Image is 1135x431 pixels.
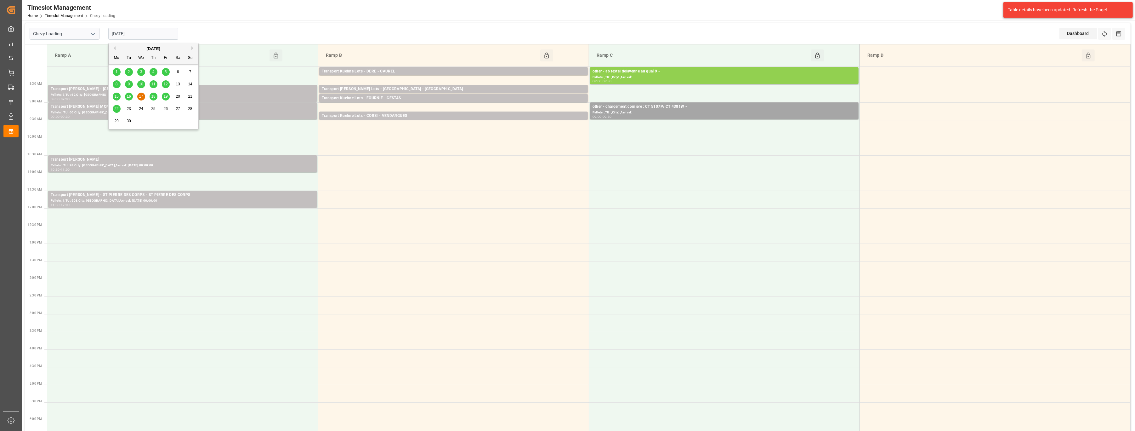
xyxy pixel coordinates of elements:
[127,94,131,99] span: 16
[322,113,585,119] div: Transport Kuehne Lots - CORSI - VENDARGUES
[186,68,194,76] div: Choose Sunday, September 7th, 2025
[593,68,856,75] div: other - ab textel delavenne au quai 9 -
[322,92,585,98] div: Pallets: 8,TU: 270,City: [GEOGRAPHIC_DATA],Arrival: [DATE] 00:00:00
[114,106,118,111] span: 22
[116,70,118,74] span: 1
[150,68,157,76] div: Choose Thursday, September 4th, 2025
[60,204,61,206] div: -
[125,68,133,76] div: Choose Tuesday, September 2nd, 2025
[322,75,585,80] div: Pallets: 23,TU: 117,City: [GEOGRAPHIC_DATA],Arrival: [DATE] 00:00:00
[188,106,192,111] span: 28
[593,115,602,118] div: 09:00
[51,168,60,171] div: 10:30
[113,117,121,125] div: Choose Monday, September 29th, 2025
[163,94,167,99] span: 19
[27,205,42,209] span: 12:00 PM
[27,3,115,12] div: Timeslot Management
[113,93,121,101] div: Choose Monday, September 15th, 2025
[30,241,42,244] span: 1:00 PM
[114,94,118,99] span: 15
[603,115,612,118] div: 09:30
[30,276,42,279] span: 2:00 PM
[51,86,315,92] div: Transport [PERSON_NAME] - [GEOGRAPHIC_DATA] - [GEOGRAPHIC_DATA]
[323,49,540,61] div: Ramp B
[125,105,133,113] div: Choose Tuesday, September 23rd, 2025
[150,105,157,113] div: Choose Thursday, September 25th, 2025
[125,93,133,101] div: Choose Tuesday, September 16th, 2025
[51,192,315,198] div: Transport [PERSON_NAME] - ST PIERRE DES CORPS - ST PIERRE DES CORPS
[27,188,42,191] span: 11:30 AM
[163,106,167,111] span: 26
[188,82,192,86] span: 14
[61,204,70,206] div: 12:00
[60,98,61,101] div: -
[125,117,133,125] div: Choose Tuesday, September 30th, 2025
[176,82,180,86] span: 13
[51,98,60,101] div: 08:30
[139,82,143,86] span: 10
[30,258,42,262] span: 1:30 PM
[30,28,99,40] input: Type to search/select
[137,105,145,113] div: Choose Wednesday, September 24th, 2025
[30,294,42,297] span: 2:30 PM
[30,329,42,332] span: 3:30 PM
[176,106,180,111] span: 27
[174,93,182,101] div: Choose Saturday, September 20th, 2025
[137,54,145,62] div: We
[151,106,155,111] span: 25
[30,364,42,368] span: 4:30 PM
[137,93,145,101] div: Choose Wednesday, September 17th, 2025
[162,68,170,76] div: Choose Friday, September 5th, 2025
[593,75,856,80] div: Pallets: ,TU: ,City: ,Arrival:
[174,105,182,113] div: Choose Saturday, September 27th, 2025
[109,46,198,52] div: [DATE]
[322,86,585,92] div: Transport [PERSON_NAME] Lots - [GEOGRAPHIC_DATA] - [GEOGRAPHIC_DATA]
[322,119,585,124] div: Pallets: 3,TU: 554,City: [GEOGRAPHIC_DATA],Arrival: [DATE] 00:00:00
[61,115,70,118] div: 09:30
[51,104,315,110] div: Transport [PERSON_NAME] MONTCEAU - LE COUDRAY MONTCEAU
[45,14,83,18] a: Timeslot Management
[602,80,603,83] div: -
[176,94,180,99] span: 20
[30,347,42,350] span: 4:00 PM
[139,106,143,111] span: 24
[30,117,42,121] span: 9:30 AM
[61,168,70,171] div: 11:00
[51,92,315,98] div: Pallets: 3,TU: 62,City: [GEOGRAPHIC_DATA],Arrival: [DATE] 00:00:00
[52,49,270,61] div: Ramp A
[593,110,856,115] div: Pallets: ,TU: ,City: ,Arrival:
[51,163,315,168] div: Pallets: ,TU: 98,City: [GEOGRAPHIC_DATA],Arrival: [DATE] 00:00:00
[186,93,194,101] div: Choose Sunday, September 21st, 2025
[127,106,131,111] span: 23
[186,54,194,62] div: Su
[125,54,133,62] div: Tu
[51,115,60,118] div: 09:00
[140,70,142,74] span: 3
[186,105,194,113] div: Choose Sunday, September 28th, 2025
[322,68,585,75] div: Transport Kuehne Lots - DERE - CAUREL
[162,93,170,101] div: Choose Friday, September 19th, 2025
[177,70,179,74] span: 6
[113,54,121,62] div: Mo
[30,399,42,403] span: 5:30 PM
[174,80,182,88] div: Choose Saturday, September 13th, 2025
[188,94,192,99] span: 21
[27,135,42,138] span: 10:00 AM
[127,119,131,123] span: 30
[162,105,170,113] div: Choose Friday, September 26th, 2025
[61,98,70,101] div: 09:00
[30,417,42,421] span: 6:00 PM
[191,46,195,50] button: Next Month
[165,70,167,74] span: 5
[602,115,603,118] div: -
[603,80,612,83] div: 08:30
[125,80,133,88] div: Choose Tuesday, September 9th, 2025
[113,68,121,76] div: Choose Monday, September 1st, 2025
[60,115,61,118] div: -
[114,119,118,123] span: 29
[27,152,42,156] span: 10:30 AM
[30,82,42,85] span: 8:30 AM
[113,105,121,113] div: Choose Monday, September 22nd, 2025
[174,54,182,62] div: Sa
[594,49,811,61] div: Ramp C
